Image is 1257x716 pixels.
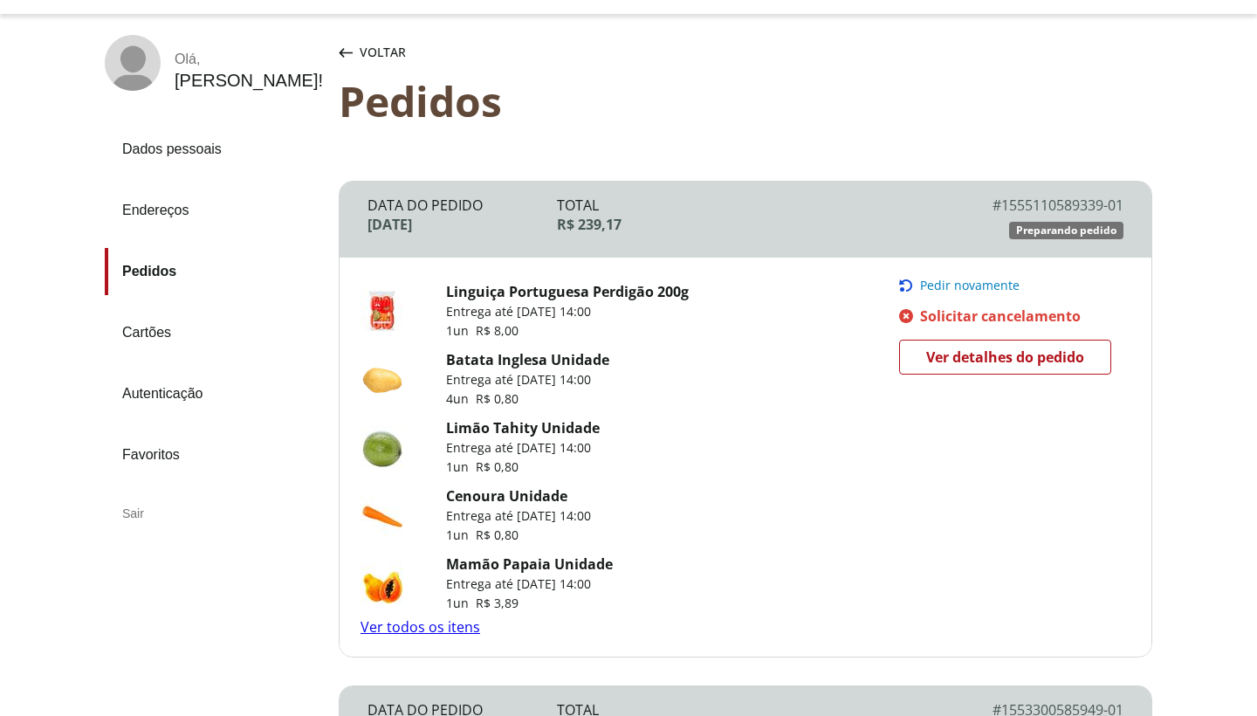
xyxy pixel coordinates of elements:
[920,279,1020,293] span: Pedir novamente
[446,527,476,543] span: 1 un
[446,282,689,301] a: Linguiça Portuguesa Perdigão 200g
[361,561,404,605] img: Mamão Papaia Unidade
[105,187,325,234] a: Endereços
[476,527,519,543] span: R$ 0,80
[899,306,1123,326] a: Solicitar cancelamento
[339,77,1152,125] div: Pedidos
[446,507,591,525] p: Entrega até [DATE] 14:00
[367,215,557,234] div: [DATE]
[361,425,404,469] img: Limão Tahity Unidade
[360,44,406,61] span: Voltar
[557,215,935,234] div: R$ 239,17
[105,492,325,534] div: Sair
[899,279,1123,293] button: Pedir novamente
[175,52,323,67] div: Olá ,
[446,390,476,407] span: 4 un
[105,431,325,478] a: Favoritos
[446,439,600,457] p: Entrega até [DATE] 14:00
[476,595,519,611] span: R$ 3,89
[446,322,476,339] span: 1 un
[476,390,519,407] span: R$ 0,80
[446,575,613,593] p: Entrega até [DATE] 14:00
[476,458,519,475] span: R$ 0,80
[1016,224,1116,238] span: Preparando pedido
[557,196,935,215] div: Total
[446,350,609,369] a: Batata Inglesa Unidade
[446,486,567,506] a: Cenoura Unidade
[361,357,404,401] img: Batata Inglesa Unidade
[105,370,325,417] a: Autenticação
[105,248,325,295] a: Pedidos
[920,306,1081,326] span: Solicitar cancelamento
[105,126,325,173] a: Dados pessoais
[899,340,1111,375] a: Ver detalhes do pedido
[446,595,476,611] span: 1 un
[446,418,600,437] a: Limão Tahity Unidade
[367,196,557,215] div: Data do Pedido
[446,458,476,475] span: 1 un
[446,371,609,389] p: Entrega até [DATE] 14:00
[361,617,480,637] a: Ver todos os itens
[105,309,325,356] a: Cartões
[361,289,404,333] img: Linguiça Portuguesa Perdigão 200g
[335,35,409,70] button: Voltar
[175,71,323,91] div: [PERSON_NAME] !
[361,493,404,537] img: Cenoura Unidade
[935,196,1124,215] div: # 1555110589339-01
[446,303,689,320] p: Entrega até [DATE] 14:00
[926,344,1084,370] span: Ver detalhes do pedido
[476,322,519,339] span: R$ 8,00
[446,554,613,574] a: Mamão Papaia Unidade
